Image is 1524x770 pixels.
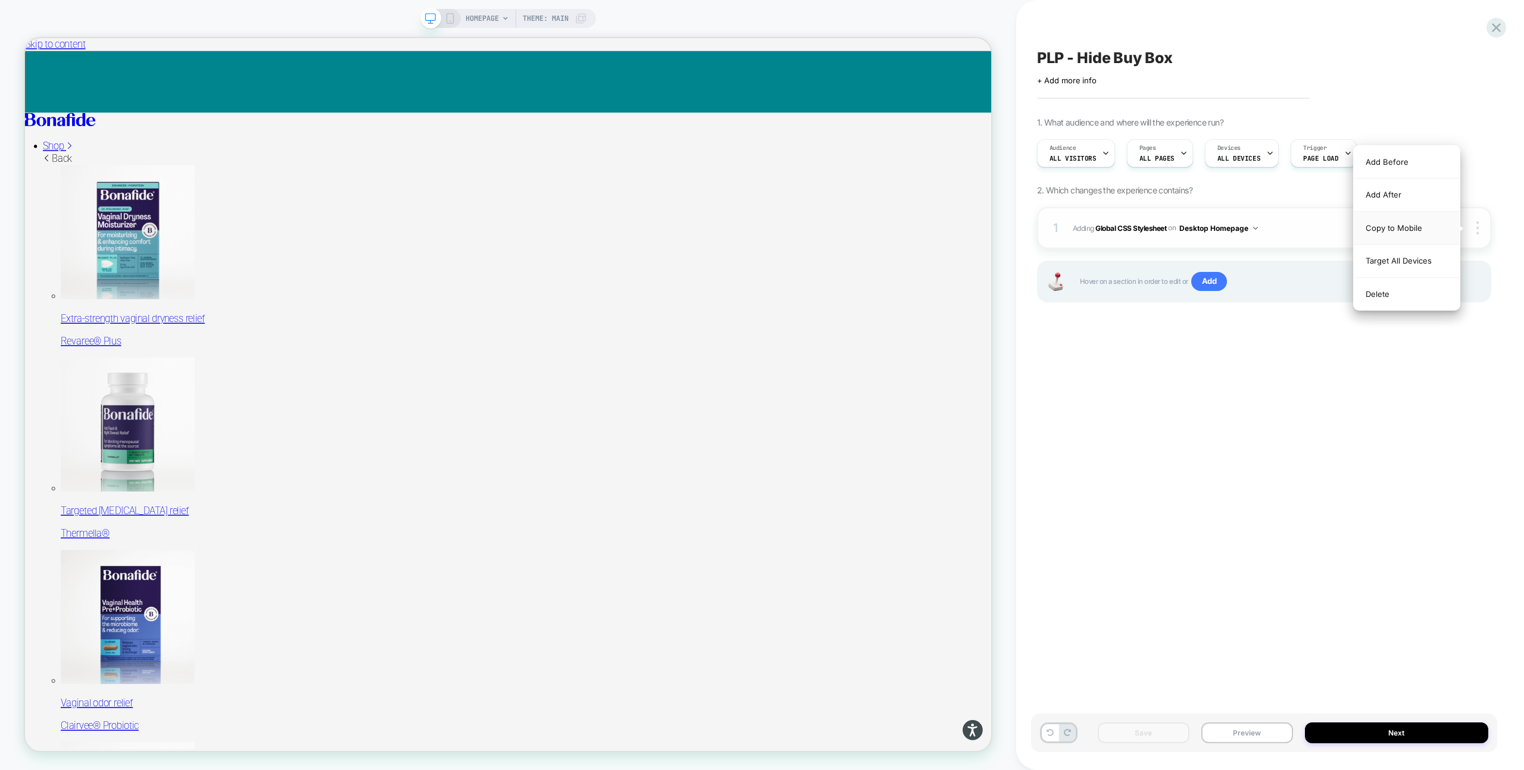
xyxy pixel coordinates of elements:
[48,396,1289,413] p: Revaree® Plus
[24,153,63,168] span: Back
[1139,154,1175,162] span: ALL PAGES
[1354,245,1460,277] div: Target All Devices
[48,426,226,605] img: Thermella
[1050,144,1076,152] span: Audience
[48,652,1289,669] p: Thermella®
[1037,76,1097,85] span: + Add more info
[1050,217,1062,239] div: 1
[24,136,64,151] a: Shop
[1253,227,1258,230] img: down arrow
[1095,223,1166,232] b: Global CSS Stylesheet
[48,366,1289,383] p: Extra-strength vaginal dryness relief
[48,426,1289,669] a: Thermella Targeted [MEDICAL_DATA] relief Thermella®
[48,170,1289,413] a: Revaree Plus Extra-strength vaginal dryness relief Revaree® Plus
[1050,154,1097,162] span: All Visitors
[1044,273,1068,291] img: Joystick
[466,9,499,28] span: HOMEPAGE
[48,170,226,348] img: Revaree Plus
[1305,722,1488,743] button: Next
[1201,722,1293,743] button: Preview
[1168,221,1176,234] span: on
[1037,49,1173,67] span: PLP - Hide Buy Box
[24,136,52,151] span: Shop
[1139,144,1156,152] span: Pages
[1476,221,1479,234] img: close
[523,9,569,28] span: Theme: MAIN
[1303,154,1338,162] span: Page Load
[1073,221,1435,236] span: Adding
[1354,278,1460,310] div: Delete
[1080,272,1478,291] span: Hover on a section in order to edit or
[1217,154,1260,162] span: ALL DEVICES
[1179,221,1258,236] button: Desktop Homepage
[1037,185,1192,195] span: 2. Which changes the experience contains?
[1098,722,1189,743] button: Save
[1191,272,1228,291] span: Add
[1354,179,1460,211] div: Add After
[1354,212,1460,245] div: Copy to Mobile
[1037,117,1223,127] span: 1. What audience and where will the experience run?
[1217,144,1241,152] span: Devices
[1354,146,1460,179] div: Add Before
[48,622,1289,639] p: Targeted [MEDICAL_DATA] relief
[1303,144,1326,152] span: Trigger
